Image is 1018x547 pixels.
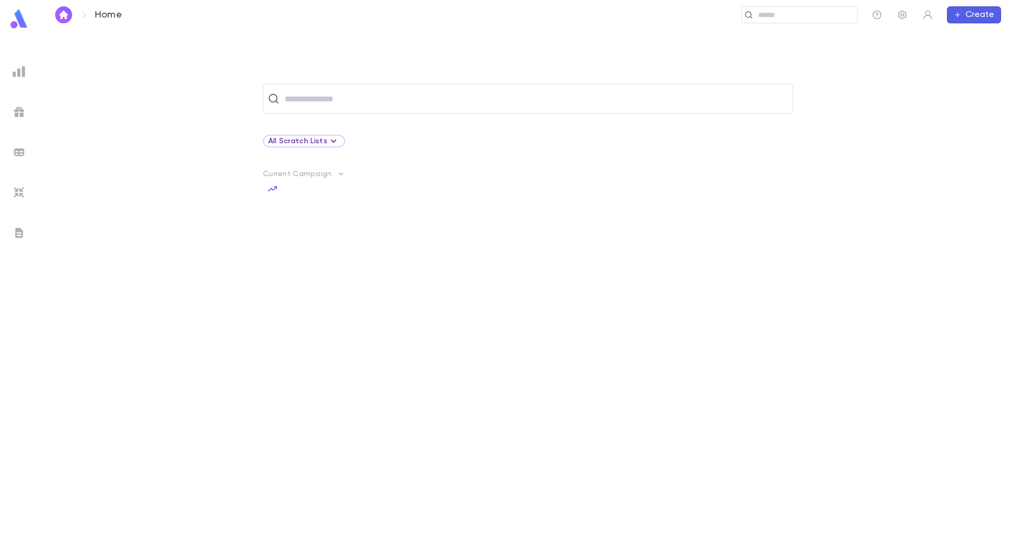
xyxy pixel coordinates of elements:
p: Current Campaign [263,170,331,178]
div: All Scratch Lists [268,135,340,147]
img: batches_grey.339ca447c9d9533ef1741baa751efc33.svg [13,146,25,159]
div: All Scratch Lists [263,135,345,147]
img: letters_grey.7941b92b52307dd3b8a917253454ce1c.svg [13,227,25,239]
img: reports_grey.c525e4749d1bce6a11f5fe2a8de1b229.svg [13,65,25,78]
img: logo [8,8,30,29]
img: campaigns_grey.99e729a5f7ee94e3726e6486bddda8f1.svg [13,106,25,118]
p: Home [95,9,122,21]
img: imports_grey.530a8a0e642e233f2baf0ef88e8c9fcb.svg [13,186,25,199]
button: Create [947,6,1001,23]
img: home_white.a664292cf8c1dea59945f0da9f25487c.svg [57,11,70,19]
